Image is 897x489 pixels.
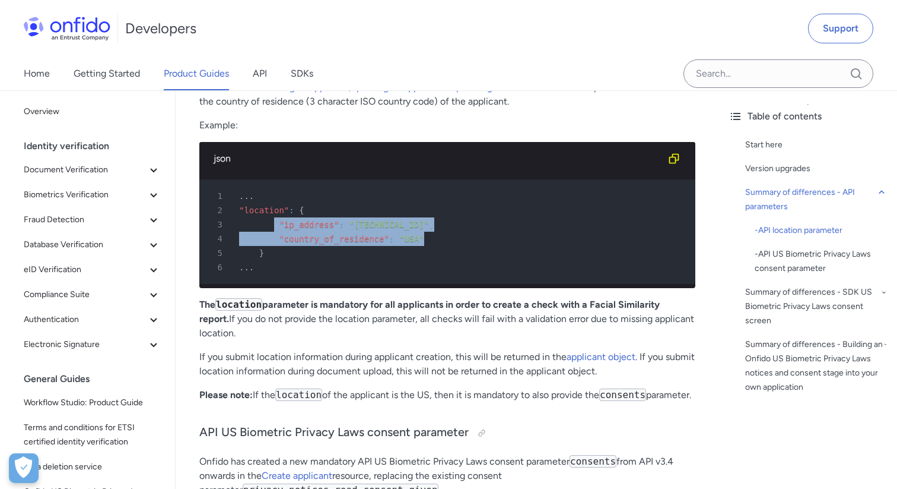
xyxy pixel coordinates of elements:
span: eID Verification [24,263,147,277]
span: 4 [204,232,231,246]
input: Onfido search input field [683,59,873,88]
span: ... [239,191,254,201]
button: Database Verification [19,233,166,257]
span: Electronic Signature [24,337,147,352]
span: 2 [204,203,231,217]
span: "country_of_residence" [279,234,389,244]
span: Terms and conditions for ETSI certified identity verification [24,421,161,449]
a: Getting Started [74,57,140,90]
button: eID Verification [19,258,166,282]
button: Document Verification [19,158,166,182]
img: Onfido Logo [24,17,110,40]
button: Fraud Detection [19,208,166,232]
h3: API US Biometric Privacy Laws consent parameter [199,424,695,443]
span: Fraud Detection [24,213,147,227]
a: Product Guides [164,57,229,90]
button: Copy code snippet button [662,147,686,171]
span: 6 [204,260,231,275]
span: 1 [204,189,231,203]
a: API [253,57,267,90]
a: -API US Biometric Privacy Laws consent parameter [755,247,888,276]
code: location [275,389,322,401]
span: Biometrics Verification [24,188,147,202]
p: If you do not provide the location parameter, all checks will fail with a validation error due to... [199,298,695,340]
code: consents [599,389,646,401]
span: 5 [204,246,231,260]
a: Summary of differences - API parameters [745,185,888,214]
span: ... [239,263,254,272]
span: "location" [239,206,289,215]
a: Data deletion service [19,455,166,479]
a: Summary of differences - Building an Onfido US Biometric Privacy Laws notices and consent stage i... [745,337,888,395]
strong: The parameter is mandatory for all applicants in order to create a check with a Facial Similarity... [199,299,660,324]
a: updating an applicant [351,81,443,93]
span: , [429,220,434,229]
a: Support [808,14,873,43]
span: Authentication [24,313,147,327]
code: consents [570,455,616,468]
span: Compliance Suite [24,288,147,302]
p: Example: [199,118,695,132]
strong: Please note: [199,389,253,400]
a: creating an applicant [260,81,349,93]
span: 3 [204,217,231,232]
a: uploading a document [451,81,546,93]
a: SDKs [291,57,313,90]
span: Overview [24,105,161,119]
span: : [289,206,294,215]
span: Data deletion service [24,460,161,474]
div: General Guides [24,367,170,391]
a: Start here [745,138,888,152]
span: Document Verification [24,163,147,177]
button: Open Preferences [9,453,39,483]
span: "[TECHNICAL_ID]" [349,220,429,229]
a: Version upgrades [745,162,888,176]
button: Compliance Suite [19,283,166,307]
button: Authentication [19,308,166,332]
span: } [259,248,264,258]
h1: Developers [125,19,196,38]
a: Create applicant [262,470,332,481]
div: json [214,152,662,166]
a: applicant object [567,351,635,362]
p: If the of the applicant is the US, then it is mandatory to also provide the parameter. [199,388,695,402]
span: "ip_address" [279,220,339,229]
span: : [339,220,344,229]
span: Workflow Studio: Product Guide [24,396,161,410]
a: Workflow Studio: Product Guide [19,391,166,415]
a: Home [24,57,50,90]
span: { [299,206,304,215]
div: Cookie Preferences [9,453,39,483]
p: If you submit location information during applicant creation, this will be returned in the . If y... [199,350,695,378]
div: Table of contents [729,109,888,124]
span: : [389,234,394,244]
span: Database Verification [24,238,147,252]
div: - API location parameter [755,223,888,238]
a: Overview [19,100,166,124]
code: location [215,298,262,311]
a: Terms and conditions for ETSI certified identity verification [19,416,166,454]
span: "USA" [399,234,424,244]
button: Biometrics Verification [19,183,166,207]
a: -API location parameter [755,223,888,238]
a: Summary of differences - SDK US Biometric Privacy Laws consent screen [745,285,888,328]
div: - API US Biometric Privacy Laws consent parameter [755,247,888,276]
div: Identity verification [24,134,170,158]
button: Electronic Signature [19,333,166,357]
